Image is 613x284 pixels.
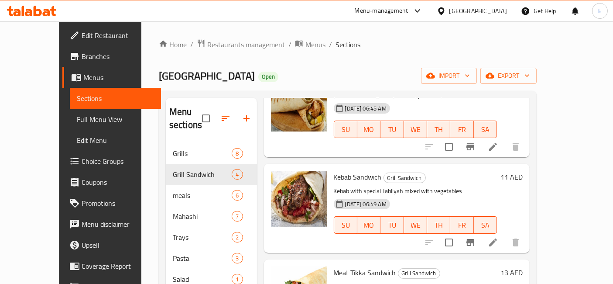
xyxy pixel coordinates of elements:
button: SA [474,216,497,234]
span: SA [477,219,493,232]
span: Coverage Report [82,261,154,271]
span: export [487,70,530,81]
span: FR [454,123,470,136]
a: Edit menu item [488,237,498,248]
span: 1 [232,275,242,284]
a: Upsell [62,235,161,256]
div: items [232,232,243,242]
span: WE [408,123,424,136]
button: MO [357,121,380,138]
button: import [421,68,477,84]
span: 7 [232,212,242,221]
span: Menus [305,39,325,50]
span: Select to update [440,138,458,156]
img: Kebab Sandwich [271,171,327,227]
span: [DATE] 06:49 AM [342,200,390,208]
span: FR [454,219,470,232]
span: meals [173,190,232,201]
span: Pasta [173,253,232,263]
a: Coupons [62,172,161,193]
button: SU [334,216,357,234]
span: Edit Menu [77,135,154,145]
span: 4 [232,170,242,179]
span: Edit Restaurant [82,30,154,41]
span: Grills [173,148,232,159]
div: Menu-management [355,6,408,16]
span: WE [408,219,424,232]
a: Full Menu View [70,109,161,130]
p: Kebab with special Tabliyah mixed with vegetables [334,186,497,197]
button: FR [450,121,473,138]
span: MO [361,219,377,232]
li: / [190,39,193,50]
a: Menus [62,67,161,88]
span: TH [431,123,447,136]
a: Sections [70,88,161,109]
a: Choice Groups [62,151,161,172]
button: delete [505,136,526,157]
span: TU [384,123,400,136]
button: WE [404,216,427,234]
a: Edit menu item [488,142,498,152]
li: / [329,39,332,50]
button: MO [357,216,380,234]
div: Grill Sandwich4 [166,164,257,185]
span: Select to update [440,233,458,252]
span: Branches [82,51,154,62]
a: Restaurants management [197,39,285,50]
span: Upsell [82,240,154,250]
li: / [288,39,291,50]
span: TU [384,219,400,232]
button: Branch-specific-item [460,136,481,157]
button: TU [380,121,404,138]
span: Choice Groups [82,156,154,166]
div: Mahashi7 [166,206,257,227]
a: Menu disclaimer [62,214,161,235]
span: Grill Sandwich [384,173,425,183]
span: Coupons [82,177,154,187]
span: Menus [83,72,154,83]
button: delete [505,232,526,253]
span: Sections [77,93,154,104]
a: Edit Menu [70,130,161,151]
button: WE [404,121,427,138]
div: Grill Sandwich [384,173,426,183]
span: Grill Sandwich [173,169,232,180]
div: Pasta3 [166,248,257,269]
span: 6 [232,191,242,200]
div: [GEOGRAPHIC_DATA] [449,6,507,16]
a: Edit Restaurant [62,25,161,46]
a: Menus [295,39,325,50]
button: SU [334,121,357,138]
div: Mahashi [173,211,232,222]
button: FR [450,216,473,234]
span: SU [338,219,354,232]
div: Trays2 [166,227,257,248]
span: [DATE] 06:45 AM [342,104,390,113]
span: import [428,70,470,81]
a: Coverage Report [62,256,161,277]
span: Meat Tikka Sandwich [334,266,396,279]
span: MO [361,123,377,136]
button: SA [474,121,497,138]
button: TU [380,216,404,234]
span: 3 [232,254,242,263]
button: TH [427,121,450,138]
h6: 11 AED [500,171,523,183]
span: SA [477,123,493,136]
span: Trays [173,232,232,242]
span: SU [338,123,354,136]
span: Kebab Sandwich [334,170,382,184]
span: 8 [232,149,242,158]
span: Restaurants management [207,39,285,50]
button: export [480,68,537,84]
span: E [598,6,602,16]
span: Full Menu View [77,114,154,125]
span: Grill Sandwich [398,268,440,278]
div: meals6 [166,185,257,206]
img: Shish Tawook Sandwich [271,76,327,132]
span: Menu disclaimer [82,219,154,229]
